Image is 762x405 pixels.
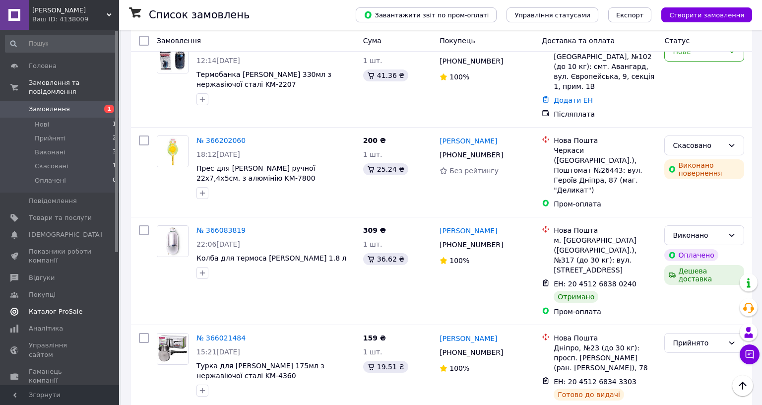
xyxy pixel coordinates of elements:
[664,37,690,45] span: Статус
[554,333,656,343] div: Нова Пошта
[113,120,116,129] span: 1
[554,343,656,373] div: Дніпро, №23 (до 30 кг): просп. [PERSON_NAME] (ран. [PERSON_NAME]), 78
[29,307,82,316] span: Каталог ProSale
[554,135,656,145] div: Нова Пошта
[29,290,56,299] span: Покупці
[554,109,656,119] div: Післяплата
[651,10,752,18] a: Створити замовлення
[32,6,107,15] span: ФОП Сазоненко В.М.
[196,226,246,234] a: № 366083819
[438,148,505,162] div: [PHONE_NUMBER]
[554,225,656,235] div: Нова Пошта
[440,37,475,45] span: Покупець
[29,105,70,114] span: Замовлення
[29,367,92,385] span: Гаманець компанії
[196,334,246,342] a: № 366021484
[554,378,636,386] span: ЕН: 20 4512 6834 3303
[661,7,752,22] button: Створити замовлення
[664,159,744,179] div: Виконано повернення
[35,120,49,129] span: Нові
[196,70,331,88] a: Термобанка [PERSON_NAME] 330мл з нержавіючої сталі KM-2207
[554,280,636,288] span: ЕН: 20 4512 6838 0240
[104,105,114,113] span: 1
[157,226,188,257] img: Фото товару
[157,135,189,167] a: Фото товару
[29,213,92,222] span: Товари та послуги
[554,199,656,209] div: Пром-оплата
[35,162,68,171] span: Скасовані
[113,176,116,185] span: 0
[196,150,240,158] span: 18:12[DATE]
[157,37,201,45] span: Замовлення
[449,167,499,175] span: Без рейтингу
[196,164,316,182] a: Прес для [PERSON_NAME] ручної 22х7,4х5см. з алюмінію KM-7800
[29,273,55,282] span: Відгуки
[554,96,593,104] a: Додати ЕН
[113,148,116,157] span: 3
[554,235,656,275] div: м. [GEOGRAPHIC_DATA] ([GEOGRAPHIC_DATA].), №317 (до 30 кг): вул. [STREET_ADDRESS]
[363,361,408,373] div: 19.51 ₴
[157,42,188,73] img: Фото товару
[507,7,598,22] button: Управління статусами
[664,249,718,261] div: Оплачено
[440,226,497,236] a: [PERSON_NAME]
[732,375,753,396] button: Наверх
[113,134,116,143] span: 2
[196,254,347,262] a: Колба для термоса [PERSON_NAME] 1.8 л
[363,226,386,234] span: 309 ₴
[363,69,408,81] div: 41.36 ₴
[35,176,66,185] span: Оплачені
[363,163,408,175] div: 25.24 ₴
[514,11,590,19] span: Управління статусами
[664,265,744,285] div: Дешева доставка
[363,348,382,356] span: 1 шт.
[363,136,386,144] span: 200 ₴
[157,334,188,364] img: Фото товару
[554,291,598,303] div: Отримано
[32,15,119,24] div: Ваш ID: 4138009
[29,324,63,333] span: Аналітика
[363,57,382,65] span: 1 шт.
[35,148,65,157] span: Виконані
[29,197,77,205] span: Повідомлення
[196,240,240,248] span: 22:06[DATE]
[157,333,189,365] a: Фото товару
[29,341,92,359] span: Управління сайтом
[363,37,381,45] span: Cума
[449,73,469,81] span: 100%
[438,238,505,252] div: [PHONE_NUMBER]
[157,225,189,257] a: Фото товару
[616,11,644,19] span: Експорт
[438,54,505,68] div: [PHONE_NUMBER]
[554,307,656,317] div: Пром-оплата
[673,140,724,151] div: Скасовано
[440,334,497,343] a: [PERSON_NAME]
[449,364,469,372] span: 100%
[438,345,505,359] div: [PHONE_NUMBER]
[608,7,652,22] button: Експорт
[5,35,117,53] input: Пошук
[449,257,469,265] span: 100%
[113,162,116,171] span: 1
[363,240,382,248] span: 1 шт.
[542,37,615,45] span: Доставка та оплата
[440,136,497,146] a: [PERSON_NAME]
[554,145,656,195] div: Черкаси ([GEOGRAPHIC_DATA].), Поштомат №26443: вул. Героїв Дніпра, 87 (маг. "Деликат")
[363,253,408,265] div: 36.62 ₴
[740,344,760,364] button: Чат з покупцем
[29,78,119,96] span: Замовлення та повідомлення
[157,136,188,167] img: Фото товару
[364,10,489,19] span: Завантажити звіт по пром-оплаті
[35,134,65,143] span: Прийняті
[356,7,497,22] button: Завантажити звіт по пром-оплаті
[554,52,656,91] div: [GEOGRAPHIC_DATA], №102 (до 10 кг): смт. Авангард, вул. Європейська, 9, секція 1, прим. 1В
[149,9,250,21] h1: Список замовлень
[673,337,724,348] div: Прийнято
[554,389,624,401] div: Готово до видачі
[196,348,240,356] span: 15:21[DATE]
[196,362,324,380] span: Турка для [PERSON_NAME] 175мл з нержавіючої сталі KM-4360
